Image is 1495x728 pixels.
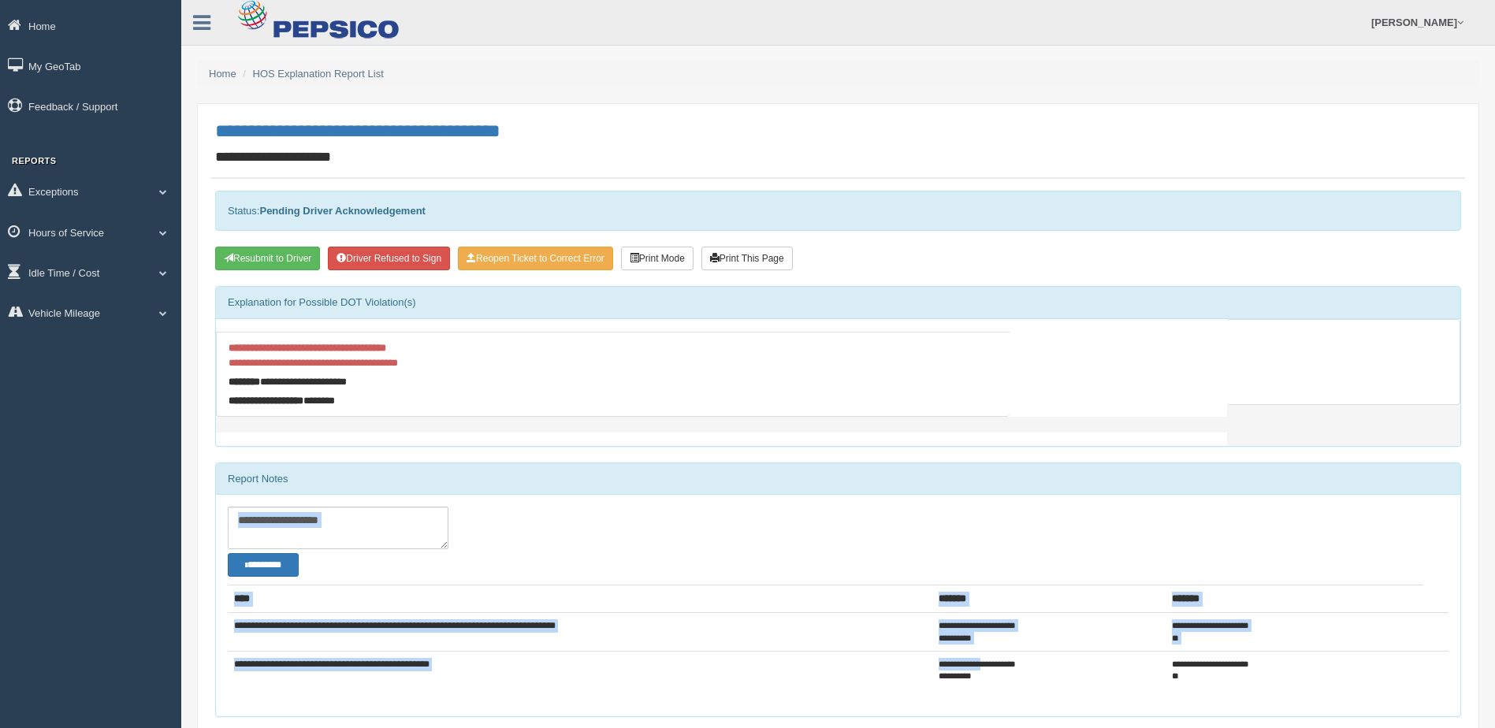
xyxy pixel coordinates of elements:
button: Print This Page [701,247,793,270]
div: Report Notes [216,463,1460,495]
div: Explanation for Possible DOT Violation(s) [216,287,1460,318]
a: HOS Explanation Report List [253,68,384,80]
div: Status: [215,191,1461,231]
button: Reopen Ticket [458,247,613,270]
a: Home [209,68,236,80]
button: Print Mode [621,247,694,270]
button: Resubmit To Driver [215,247,320,270]
button: Driver Refused to Sign [328,247,450,270]
button: Change Filter Options [228,553,299,577]
strong: Pending Driver Acknowledgement [259,205,425,217]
